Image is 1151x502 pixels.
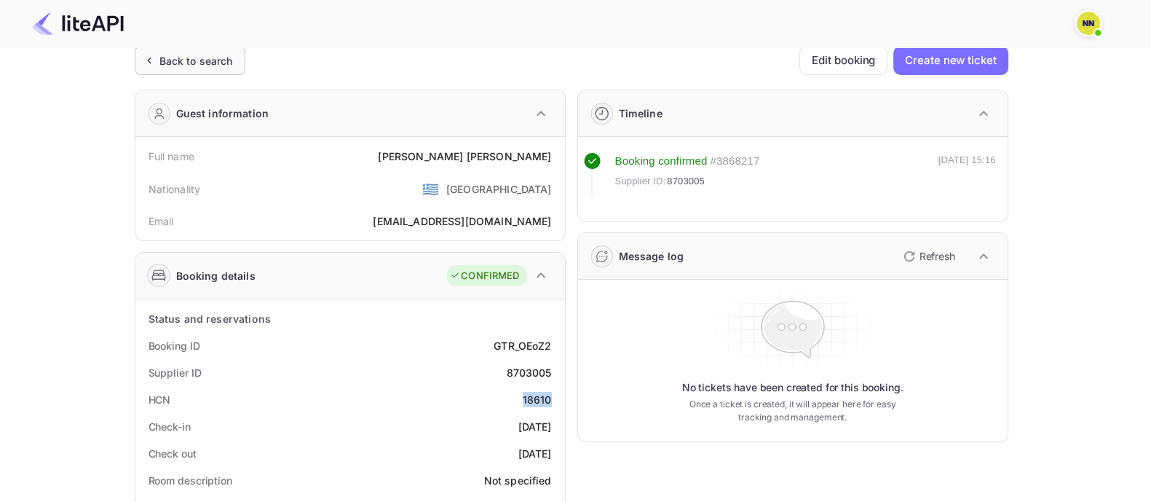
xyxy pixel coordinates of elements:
[149,365,202,380] div: Supplier ID
[422,176,439,202] span: United States
[678,398,908,424] p: Once a ticket is created, it will appear here for easy tracking and management.
[619,106,662,121] div: Timeline
[159,53,233,68] div: Back to search
[506,365,551,380] div: 8703005
[450,269,519,283] div: CONFIRMED
[710,153,759,170] div: # 3868217
[1077,12,1100,35] img: N/A N/A
[149,392,171,407] div: HCN
[799,46,887,75] button: Edit booking
[149,338,200,353] div: Booking ID
[373,213,551,229] div: [EMAIL_ADDRESS][DOMAIN_NAME]
[615,153,708,170] div: Booking confirmed
[895,245,961,268] button: Refresh
[32,12,124,35] img: LiteAPI Logo
[518,446,552,461] div: [DATE]
[667,174,705,189] span: 8703005
[446,181,552,197] div: [GEOGRAPHIC_DATA]
[149,149,194,164] div: Full name
[938,153,996,195] div: [DATE] 15:16
[149,446,197,461] div: Check out
[149,213,174,229] div: Email
[149,473,232,488] div: Room description
[615,174,666,189] span: Supplier ID:
[619,248,684,264] div: Message log
[518,419,552,434] div: [DATE]
[176,268,256,283] div: Booking details
[149,311,271,326] div: Status and reservations
[149,181,201,197] div: Nationality
[682,380,903,395] p: No tickets have been created for this booking.
[149,419,191,434] div: Check-in
[378,149,551,164] div: [PERSON_NAME] [PERSON_NAME]
[893,46,1008,75] button: Create new ticket
[176,106,269,121] div: Guest information
[484,473,552,488] div: Not specified
[919,248,955,264] p: Refresh
[494,338,551,353] div: GTR_OEoZ2
[523,392,552,407] div: 18610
